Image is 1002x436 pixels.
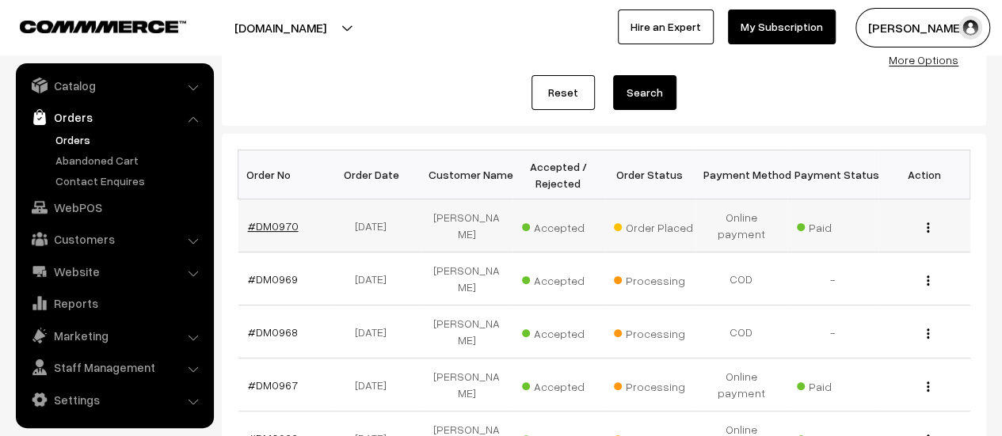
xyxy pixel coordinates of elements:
td: - [787,252,879,305]
span: Processing [614,268,693,289]
span: Accepted [522,268,601,289]
th: Order Date [330,150,421,199]
a: #DM0968 [248,325,298,339]
button: Search [613,75,676,110]
a: COMMMERCE [20,16,158,35]
img: COMMMERCE [20,21,186,32]
span: Accepted [522,374,601,395]
a: My Subscription [728,9,836,44]
td: COD [695,305,787,358]
a: #DM0969 [248,272,298,286]
img: user [958,16,982,40]
span: Accepted [522,321,601,342]
a: #DM0970 [248,219,299,233]
span: Paid [797,374,876,395]
th: Order Status [604,150,696,199]
img: Menu [927,381,929,392]
th: Customer Name [421,150,513,199]
td: Online payment [695,199,787,252]
a: Hire an Expert [618,9,714,44]
span: Processing [614,321,693,342]
td: Online payment [695,358,787,411]
a: More Options [889,53,958,66]
a: Reset [531,75,595,110]
td: [DATE] [330,358,421,411]
td: [DATE] [330,305,421,358]
span: Processing [614,374,693,395]
th: Payment Method [695,150,787,199]
td: - [787,305,879,358]
img: Menu [927,328,929,339]
button: [DOMAIN_NAME] [179,8,382,47]
span: Accepted [522,215,601,236]
a: Reports [20,289,208,317]
a: Contact Enquires [51,173,208,189]
a: Customers [20,225,208,253]
td: COD [695,252,787,305]
a: Marketing [20,321,208,350]
th: Order No [238,150,330,199]
a: Staff Management [20,353,208,381]
a: Abandoned Cart [51,152,208,169]
img: Menu [927,222,929,233]
img: Menu [927,275,929,286]
th: Accepted / Rejected [512,150,604,199]
a: #DM0967 [248,378,298,392]
a: Settings [20,385,208,414]
td: [DATE] [330,252,421,305]
td: [PERSON_NAME] [421,305,513,358]
th: Payment Status [787,150,879,199]
a: Orders [51,131,208,148]
td: [PERSON_NAME] [421,199,513,252]
button: [PERSON_NAME] [855,8,990,47]
a: Website [20,257,208,286]
span: Paid [797,215,876,236]
span: Order Placed [614,215,693,236]
th: Action [878,150,970,199]
a: WebPOS [20,193,208,222]
td: [PERSON_NAME] [421,358,513,411]
a: Orders [20,103,208,131]
td: [PERSON_NAME] [421,252,513,305]
td: [DATE] [330,199,421,252]
a: Catalog [20,71,208,100]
